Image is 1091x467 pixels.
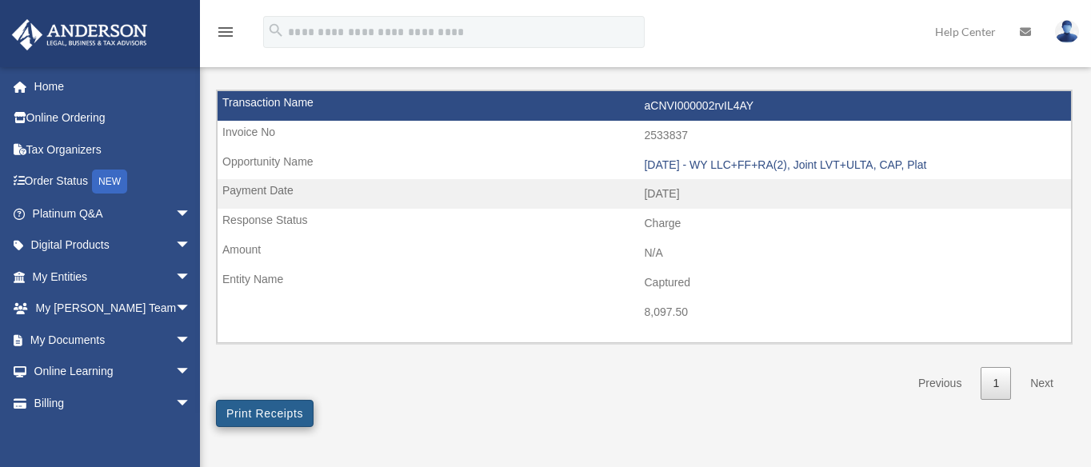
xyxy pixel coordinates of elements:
[175,198,207,230] span: arrow_drop_down
[218,121,1071,151] td: 2533837
[906,367,973,400] a: Previous
[175,387,207,420] span: arrow_drop_down
[267,22,285,39] i: search
[216,28,235,42] a: menu
[11,356,215,388] a: Online Learningarrow_drop_down
[218,209,1071,239] td: Charge
[175,261,207,293] span: arrow_drop_down
[1055,20,1079,43] img: User Pic
[175,356,207,389] span: arrow_drop_down
[11,70,215,102] a: Home
[11,166,215,198] a: Order StatusNEW
[11,324,215,356] a: My Documentsarrow_drop_down
[981,367,1011,400] a: 1
[11,387,215,419] a: Billingarrow_drop_down
[7,19,152,50] img: Anderson Advisors Platinum Portal
[218,91,1071,122] td: aCNVI000002rvIL4AY
[11,102,215,134] a: Online Ordering
[216,400,314,427] button: Print Receipts
[11,261,215,293] a: My Entitiesarrow_drop_down
[175,293,207,325] span: arrow_drop_down
[11,293,215,325] a: My [PERSON_NAME] Teamarrow_drop_down
[11,230,215,261] a: Digital Productsarrow_drop_down
[218,268,1071,298] td: Captured
[216,22,235,42] i: menu
[645,158,1064,172] div: [DATE] - WY LLC+FF+RA(2), Joint LVT+ULTA, CAP, Plat
[1018,367,1065,400] a: Next
[218,238,1071,269] td: N/A
[175,230,207,262] span: arrow_drop_down
[175,324,207,357] span: arrow_drop_down
[218,179,1071,210] td: [DATE]
[92,170,127,194] div: NEW
[218,297,1071,328] td: 8,097.50
[11,198,215,230] a: Platinum Q&Aarrow_drop_down
[11,134,215,166] a: Tax Organizers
